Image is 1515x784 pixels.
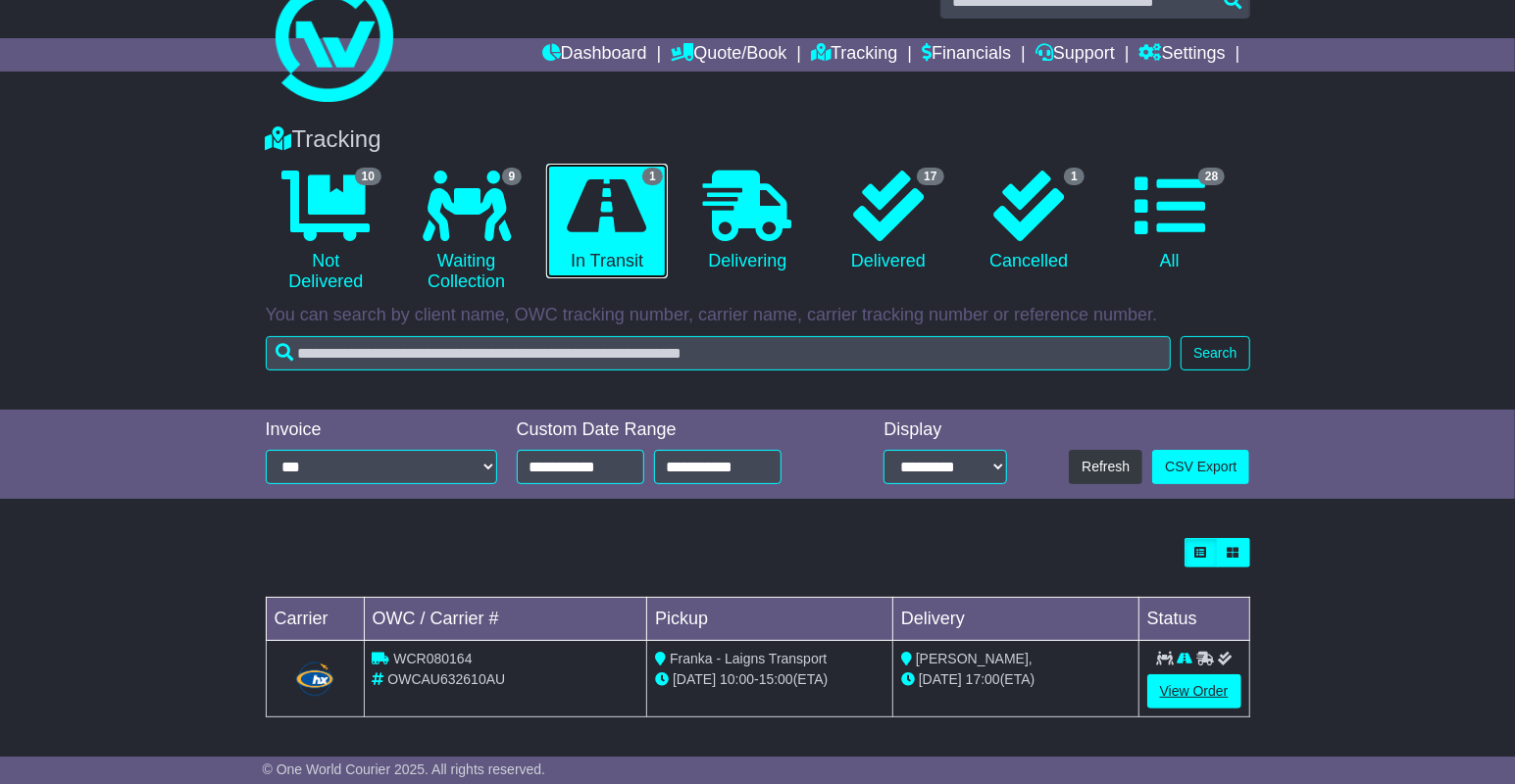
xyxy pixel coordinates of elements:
[670,651,827,666] span: Franka - Laigns Transport
[917,168,943,185] span: 17
[502,168,523,185] span: 9
[1064,168,1085,185] span: 1
[406,164,527,300] a: 9 Waiting Collection
[266,598,364,641] td: Carrier
[1198,168,1225,185] span: 28
[517,419,832,441] div: Custom Date Range
[355,168,381,185] span: 10
[364,598,647,641] td: OWC / Carrier #
[293,660,336,699] img: Hunter_Express.png
[759,671,793,687] span: 15:00
[393,651,472,666] span: WCR080164
[266,419,497,441] div: Invoice
[828,164,948,279] a: 17 Delivered
[919,671,962,687] span: [DATE]
[647,598,893,641] td: Pickup
[1138,598,1249,641] td: Status
[546,164,667,279] a: 1 In Transit
[642,168,663,185] span: 1
[969,164,1089,279] a: 1 Cancelled
[922,38,1011,72] a: Financials
[256,125,1260,154] div: Tracking
[811,38,897,72] a: Tracking
[1139,38,1226,72] a: Settings
[901,669,1131,690] div: (ETA)
[1035,38,1115,72] a: Support
[966,671,1000,687] span: 17:00
[892,598,1138,641] td: Delivery
[720,671,754,687] span: 10:00
[387,671,505,687] span: OWCAU632610AU
[671,38,786,72] a: Quote/Book
[1147,674,1241,709] a: View Order
[266,305,1250,326] p: You can search by client name, OWC tracking number, carrier name, carrier tracking number or refe...
[687,164,808,279] a: Delivering
[1109,164,1230,279] a: 28 All
[673,671,716,687] span: [DATE]
[655,669,884,690] div: - (ETA)
[1152,450,1249,484] a: CSV Export
[1069,450,1142,484] button: Refresh
[916,651,1033,666] span: [PERSON_NAME],
[884,419,1006,441] div: Display
[542,38,647,72] a: Dashboard
[1181,336,1249,370] button: Search
[263,761,546,777] span: © One World Courier 2025. All rights reserved.
[266,164,386,300] a: 10 Not Delivered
